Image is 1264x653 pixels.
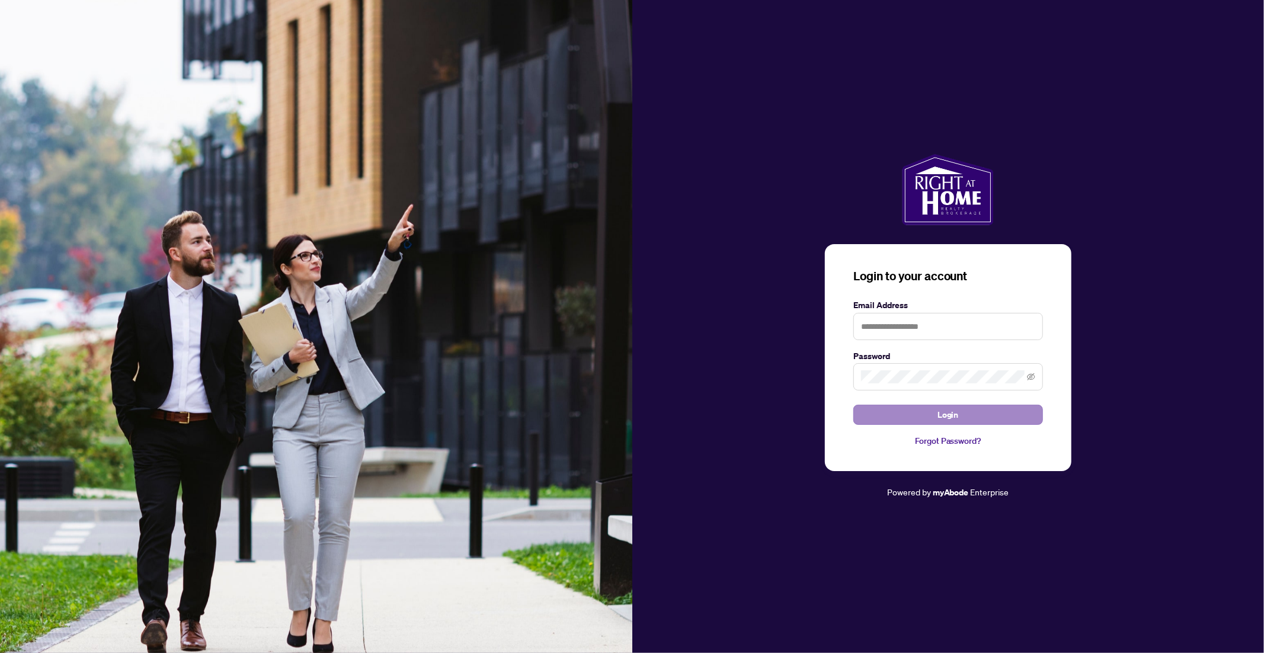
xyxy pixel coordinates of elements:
[887,486,931,497] span: Powered by
[937,405,959,424] span: Login
[853,299,1043,312] label: Email Address
[853,350,1043,363] label: Password
[853,268,1043,284] h3: Login to your account
[1027,373,1035,381] span: eye-invisible
[853,434,1043,447] a: Forgot Password?
[853,405,1043,425] button: Login
[902,154,994,225] img: ma-logo
[971,486,1009,497] span: Enterprise
[933,486,969,499] a: myAbode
